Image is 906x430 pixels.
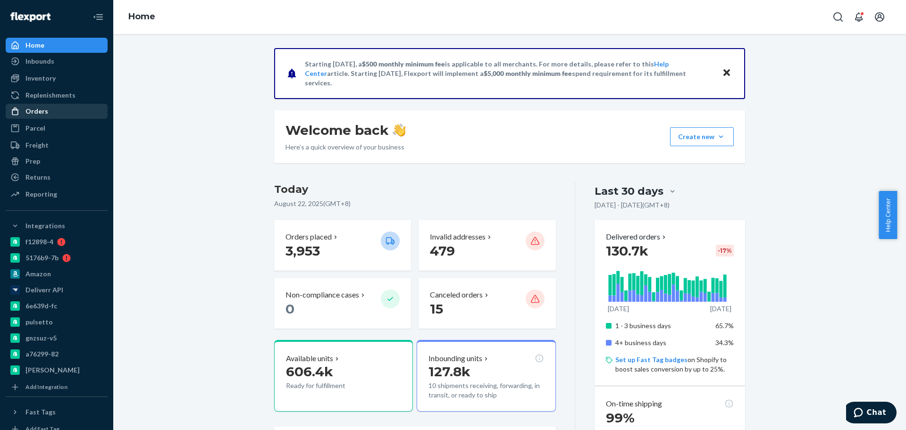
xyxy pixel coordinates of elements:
[6,363,108,378] a: [PERSON_NAME]
[25,157,40,166] div: Prep
[6,54,108,69] a: Inbounds
[6,218,108,233] button: Integrations
[6,331,108,346] a: gnzsuz-v5
[6,71,108,86] a: Inventory
[274,182,556,197] h3: Today
[286,353,333,364] p: Available units
[25,333,57,343] div: gnzsuz-v5
[25,285,63,295] div: Deliverr API
[274,220,411,271] button: Orders placed 3,953
[6,405,108,420] button: Fast Tags
[615,356,688,364] a: Set up Fast Tag badges
[25,253,59,263] div: 5176b9-7b
[25,124,45,133] div: Parcel
[715,322,734,330] span: 65.7%
[716,245,734,256] div: -17 %
[25,57,54,66] div: Inbounds
[25,41,44,50] div: Home
[285,232,332,242] p: Orders placed
[428,353,482,364] p: Inbounding units
[6,234,108,249] a: f12898-4
[305,59,713,88] p: Starting [DATE], a is applicable to all merchants. For more details, please refer to this article...
[89,8,108,26] button: Close Navigation
[25,141,49,150] div: Freight
[595,184,663,198] div: Last 30 days
[710,304,731,314] p: [DATE]
[829,8,847,26] button: Open Search Box
[6,154,108,169] a: Prep
[25,301,57,311] div: 6e639d-fc
[25,91,75,100] div: Replenishments
[6,250,108,265] a: 5176b9-7b
[25,190,57,199] div: Reporting
[121,3,163,31] ol: breadcrumbs
[606,243,648,259] span: 130.7k
[285,243,320,259] span: 3,953
[25,365,80,375] div: [PERSON_NAME]
[670,127,734,146] button: Create new
[419,278,555,329] button: Canceled orders 15
[417,340,555,412] button: Inbounding units127.8k10 shipments receiving, forwarding, in transit, or ready to ship
[6,298,108,314] a: 6e639d-fc
[430,232,486,242] p: Invalid addresses
[25,107,48,116] div: Orders
[393,124,406,137] img: hand-wave emoji
[362,60,445,68] span: $500 monthly minimum fee
[595,200,670,210] p: [DATE] - [DATE] ( GMT+8 )
[25,173,50,182] div: Returns
[615,321,708,331] p: 1 - 3 business days
[274,340,413,412] button: Available units606.4kReady for fulfillment
[430,289,483,300] p: Canceled orders
[274,199,556,208] p: August 22, 2025 ( GMT+8 )
[25,237,53,247] div: f12898-4
[870,8,889,26] button: Open account menu
[606,398,662,409] p: On-time shipping
[606,410,635,426] span: 99%
[285,142,406,152] p: Here’s a quick overview of your business
[6,381,108,393] a: Add Integration
[615,338,708,347] p: 4+ business days
[428,381,544,400] p: 10 shipments receiving, forwarding, in transit, or ready to ship
[128,11,155,22] a: Home
[274,278,411,329] button: Non-compliance cases 0
[6,138,108,153] a: Freight
[25,221,65,231] div: Integrations
[286,364,333,380] span: 606.4k
[715,339,734,347] span: 34.3%
[6,347,108,362] a: a76299-82
[285,122,406,139] h1: Welcome back
[25,269,51,279] div: Amazon
[6,314,108,330] a: pulsetto
[286,381,373,390] p: Ready for fulfillment
[6,104,108,119] a: Orders
[6,88,108,103] a: Replenishments
[419,220,555,271] button: Invalid addresses 479
[285,289,359,300] p: Non-compliance cases
[6,38,108,53] a: Home
[6,170,108,185] a: Returns
[6,187,108,202] a: Reporting
[25,383,67,391] div: Add Integration
[25,74,56,83] div: Inventory
[6,266,108,281] a: Amazon
[849,8,868,26] button: Open notifications
[606,232,668,242] button: Delivered orders
[846,402,897,425] iframe: Opens a widget where you can chat to one of our agents
[430,243,455,259] span: 479
[721,66,733,80] button: Close
[10,12,50,22] img: Flexport logo
[484,69,572,77] span: $5,000 monthly minimum fee
[879,191,897,239] button: Help Center
[430,301,443,317] span: 15
[25,349,59,359] div: a76299-82
[6,121,108,136] a: Parcel
[285,301,294,317] span: 0
[6,282,108,298] a: Deliverr API
[25,317,53,327] div: pulsetto
[615,355,734,374] p: on Shopify to boost sales conversion by up to 25%.
[25,407,56,417] div: Fast Tags
[608,304,629,314] p: [DATE]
